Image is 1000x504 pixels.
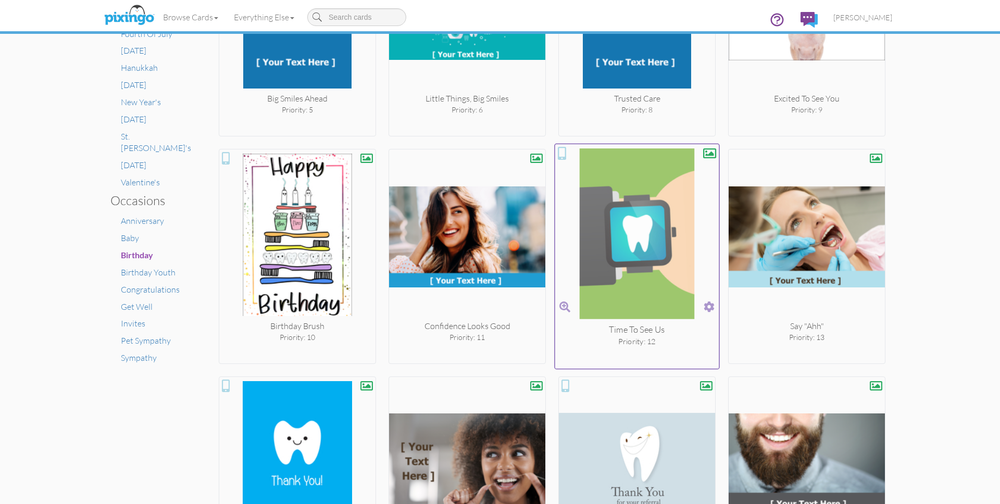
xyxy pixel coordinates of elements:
span: Birthday [121,250,153,260]
div: Priority: 11 [389,332,545,343]
input: Search cards [307,8,406,26]
img: 20181022-173655-a78f3888-250.jpg [219,154,376,320]
a: Birthday [121,250,153,260]
img: pixingo logo [102,3,157,29]
div: Priority: 8 [559,105,715,115]
a: Everything Else [226,4,302,30]
a: Birthday Youth [121,267,176,278]
a: [DATE] [121,160,146,170]
img: 20250822-204651-76df96f89922-250.png [389,154,545,320]
a: [DATE] [121,45,146,56]
div: Priority: 10 [219,332,376,343]
img: comments.svg [801,12,818,28]
div: Priority: 9 [729,105,885,115]
div: Priority: 12 [555,336,719,347]
a: Pet Sympathy [121,335,171,346]
div: Confidence Looks Good [389,320,545,332]
span: [PERSON_NAME] [833,13,892,22]
div: Excited To See You [729,93,885,105]
div: Little Things, Big Smiles [389,93,545,105]
a: [DATE] [121,114,146,124]
div: Time To See Us [555,323,719,336]
a: Get Well [121,301,153,312]
a: Invites [121,318,145,329]
div: Trusted Care [559,93,715,105]
a: New Year's [121,97,161,107]
div: Priority: 13 [729,332,885,343]
a: Sympathy [121,352,157,363]
a: [PERSON_NAME] [826,4,900,31]
img: 20200626-180840-5fc8442423df-250.jpg [555,148,719,323]
div: Priority: 5 [219,105,376,115]
a: St. [PERSON_NAME]'s [121,131,191,154]
a: [DATE] [121,80,146,90]
h3: Occasions [110,194,186,207]
img: 20250822-205705-52b5b72fcb96-250.png [729,154,885,320]
div: Say "Ahh" [729,320,885,332]
a: Hanukkah [121,62,158,73]
div: Big Smiles Ahead [219,93,376,105]
div: Birthday Brush [219,320,376,332]
div: Priority: 6 [389,105,545,115]
a: Anniversary [121,216,164,226]
a: Congratulations [121,284,180,295]
a: Baby [121,233,139,243]
a: Browse Cards [155,4,226,30]
a: Valentine's [121,177,160,187]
